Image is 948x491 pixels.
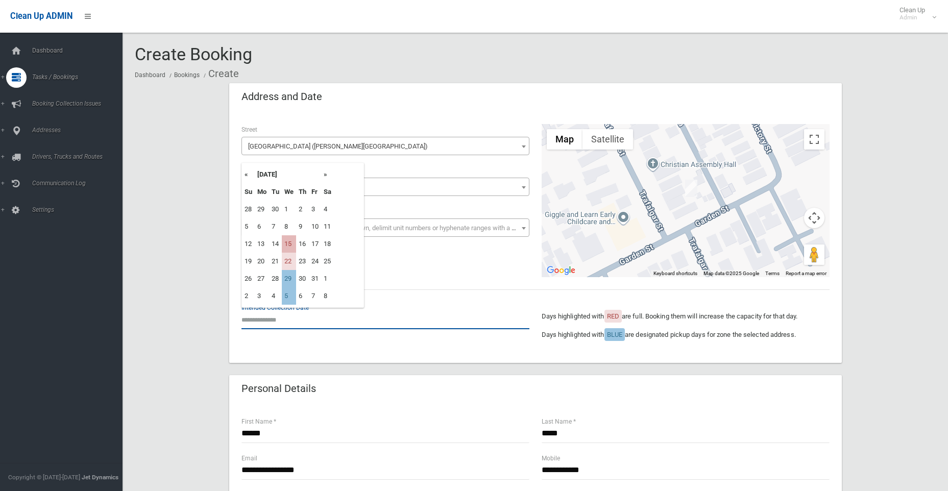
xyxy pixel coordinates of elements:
td: 21 [269,253,282,270]
th: Mo [255,183,269,201]
th: « [242,166,255,183]
li: Create [201,64,239,83]
td: 28 [269,270,282,287]
td: 7 [269,218,282,235]
th: We [282,183,296,201]
span: Drivers, Trucks and Routes [29,153,130,160]
span: Create Booking [135,44,252,64]
td: 24 [309,253,321,270]
p: Days highlighted with are full. Booking them will increase the capacity for that day. [542,310,830,323]
a: Bookings [174,71,200,79]
button: Map camera controls [804,208,824,228]
p: Days highlighted with are designated pickup days for zone the selected address. [542,329,830,341]
small: Admin [900,14,925,21]
td: 4 [321,201,334,218]
span: RED [607,312,619,320]
th: » [321,166,334,183]
td: 5 [282,287,296,305]
td: 31 [309,270,321,287]
td: 18 [321,235,334,253]
td: 6 [255,218,269,235]
span: Dashboard [29,47,130,54]
header: Address and Date [229,87,334,107]
td: 23 [296,253,309,270]
td: 20 [255,253,269,270]
td: 22 [282,253,296,270]
td: 9 [296,218,309,235]
span: Select the unit number from the dropdown, delimit unit numbers or hyphenate ranges with a comma [248,224,533,232]
span: 32 [241,178,529,196]
button: Show street map [547,129,582,150]
th: Sa [321,183,334,201]
td: 8 [321,287,334,305]
span: Clean Up ADMIN [10,11,72,21]
th: Su [242,183,255,201]
button: Drag Pegman onto the map to open Street View [804,244,824,265]
span: BLUE [607,331,622,338]
th: Fr [309,183,321,201]
td: 27 [255,270,269,287]
th: [DATE] [255,166,321,183]
th: Th [296,183,309,201]
td: 17 [309,235,321,253]
td: 30 [269,201,282,218]
td: 28 [242,201,255,218]
span: Clean Up [894,6,935,21]
a: Open this area in Google Maps (opens a new window) [544,264,578,277]
button: Toggle fullscreen view [804,129,824,150]
th: Tu [269,183,282,201]
header: Personal Details [229,379,328,399]
td: 2 [296,201,309,218]
td: 3 [255,287,269,305]
td: 5 [242,218,255,235]
span: Communication Log [29,180,130,187]
a: Dashboard [135,71,165,79]
span: Addresses [29,127,130,134]
button: Keyboard shortcuts [653,270,697,277]
td: 7 [309,287,321,305]
td: 30 [296,270,309,287]
span: 32 [244,180,527,194]
td: 12 [242,235,255,253]
td: 1 [282,201,296,218]
span: Copyright © [DATE]-[DATE] [8,474,80,481]
td: 15 [282,235,296,253]
button: Show satellite imagery [582,129,633,150]
td: 4 [269,287,282,305]
td: 2 [242,287,255,305]
span: Tasks / Bookings [29,73,130,81]
td: 16 [296,235,309,253]
span: Trafalgar Street (BELMORE 2192) [244,139,527,154]
div: 32 Trafalgar Street, BELMORE NSW 2192 [685,180,697,197]
td: 3 [309,201,321,218]
span: Booking Collection Issues [29,100,130,107]
td: 13 [255,235,269,253]
a: Terms (opens in new tab) [765,271,780,276]
td: 10 [309,218,321,235]
img: Google [544,264,578,277]
td: 29 [282,270,296,287]
span: Trafalgar Street (BELMORE 2192) [241,137,529,155]
td: 8 [282,218,296,235]
td: 14 [269,235,282,253]
td: 1 [321,270,334,287]
td: 6 [296,287,309,305]
span: Map data ©2025 Google [703,271,759,276]
a: Report a map error [786,271,827,276]
td: 11 [321,218,334,235]
td: 29 [255,201,269,218]
td: 19 [242,253,255,270]
strong: Jet Dynamics [82,474,118,481]
td: 26 [242,270,255,287]
span: Settings [29,206,130,213]
td: 25 [321,253,334,270]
